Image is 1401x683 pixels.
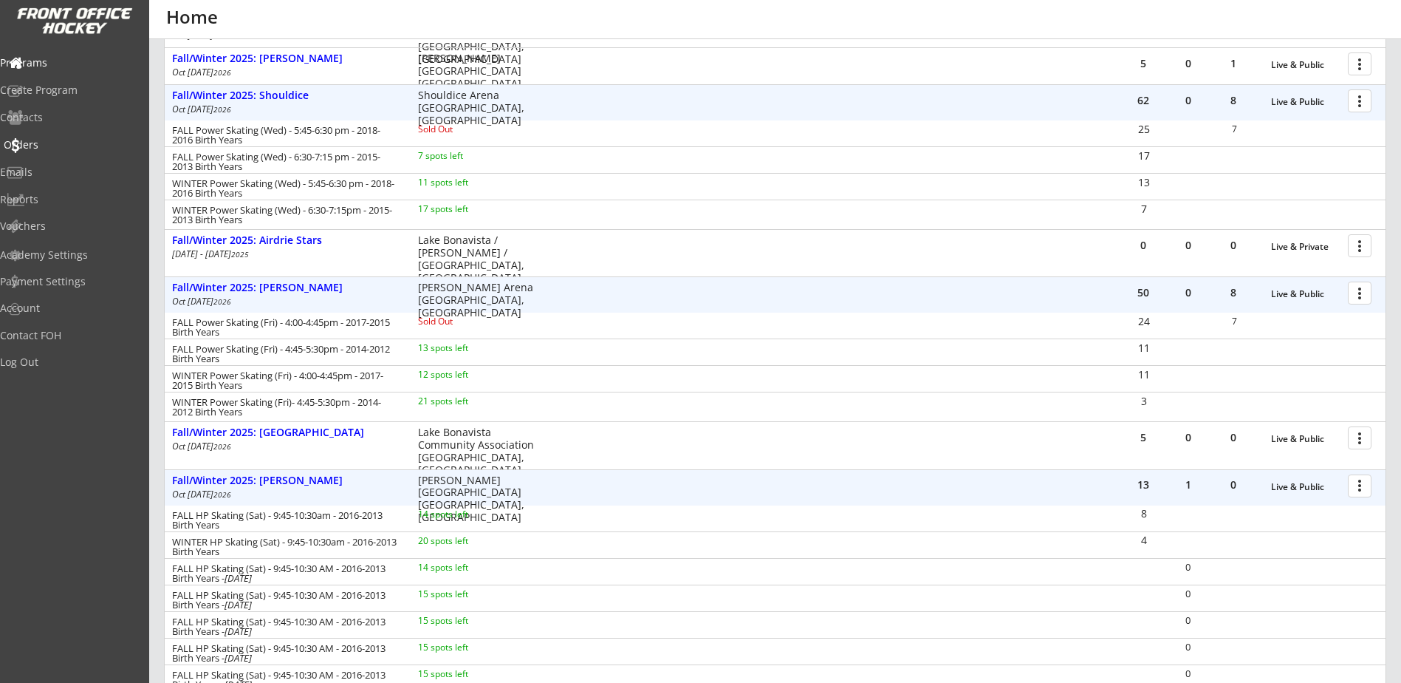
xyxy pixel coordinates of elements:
[213,104,231,115] em: 2026
[1122,316,1165,327] div: 24
[1122,396,1165,407] div: 3
[418,282,534,319] div: [PERSON_NAME] Arena [GEOGRAPHIC_DATA], [GEOGRAPHIC_DATA]
[1122,535,1165,546] div: 4
[418,370,513,379] div: 12 spots left
[213,67,231,78] em: 2026
[418,590,513,599] div: 15 spots left
[1121,432,1165,443] div: 5
[213,296,231,307] em: 2026
[1121,58,1165,69] div: 5
[418,475,534,524] div: [PERSON_NAME][GEOGRAPHIC_DATA] [GEOGRAPHIC_DATA], [GEOGRAPHIC_DATA]
[172,105,398,114] div: Oct [DATE]
[1166,432,1210,443] div: 0
[172,179,398,198] div: WINTER Power Skating (Wed) - 5:45-6:30 pm - 2018-2016 Birth Years
[172,442,398,451] div: Oct [DATE]
[172,89,403,102] div: Fall/Winter 2025: Shouldice
[1211,288,1256,298] div: 8
[1348,282,1371,305] button: more_vert
[172,234,403,247] div: Fall/Winter 2025: Airdrie Stars
[1271,289,1340,299] div: Live & Public
[1122,204,1165,214] div: 7
[172,427,403,439] div: Fall/Winter 2025: [GEOGRAPHIC_DATA]
[213,441,231,452] em: 2026
[418,178,513,187] div: 11 spots left
[418,643,513,652] div: 15 spots left
[1122,124,1165,135] div: 25
[1211,240,1256,251] div: 0
[418,317,513,326] div: Sold Out
[172,591,398,610] div: FALL HP Skating (Sat) - 9:45-10:30 AM - 2016-2013 Birth Years -
[1121,288,1165,298] div: 50
[418,537,513,546] div: 20 spots left
[172,205,398,225] div: WINTER Power Skating (Wed) - 6:30-7:15pm - 2015-2013 Birth Years
[172,644,398,663] div: FALL HP Skating (Sat) - 9:45-10:30 AM - 2016-2013 Birth Years -
[1348,427,1371,449] button: more_vert
[418,205,513,214] div: 17 spots left
[1213,125,1256,134] div: 7
[172,344,398,364] div: FALL Power Skating (Fri) - 4:45-5:30pm - 2014-2012 Birth Years
[172,31,398,40] div: Oct [DATE]
[1166,589,1210,599] div: 0
[172,398,398,417] div: WINTER Power Skating (Fri)- 4:45-5:30pm - 2014-2012 Birth Years
[172,126,398,145] div: FALL Power Skating (Wed) - 5:45-6:30 pm - 2018-2016 Birth Years
[418,344,513,353] div: 13 spots left
[1121,95,1165,106] div: 62
[1348,475,1371,497] button: more_vert
[1211,480,1256,490] div: 0
[1211,58,1256,69] div: 1
[1122,370,1165,380] div: 11
[225,651,252,665] em: [DATE]
[1166,240,1210,251] div: 0
[1122,177,1165,188] div: 13
[225,598,252,611] em: [DATE]
[1121,480,1165,490] div: 13
[1166,563,1210,572] div: 0
[172,318,398,337] div: FALL Power Skating (Fri) - 4:00-4:45pm - 2017-2015 Birth Years
[4,140,137,150] div: Orders
[1271,60,1340,70] div: Live & Public
[172,250,398,259] div: [DATE] - [DATE]
[1213,317,1256,326] div: 7
[418,510,513,519] div: 14 spots left
[1211,95,1256,106] div: 8
[172,52,403,65] div: Fall/Winter 2025: [PERSON_NAME]
[1166,669,1210,679] div: 0
[1348,52,1371,75] button: more_vert
[418,397,513,406] div: 21 spots left
[1348,234,1371,257] button: more_vert
[213,489,231,500] em: 2026
[418,152,513,160] div: 7 spots left
[172,564,398,583] div: FALL HP Skating (Sat) - 9:45-10:30 AM - 2016-2013 Birth Years -
[1166,288,1210,298] div: 0
[1166,642,1210,652] div: 0
[1122,509,1165,519] div: 8
[1271,242,1340,252] div: Live & Private
[1348,89,1371,112] button: more_vert
[418,52,534,102] div: [PERSON_NAME][GEOGRAPHIC_DATA] [GEOGRAPHIC_DATA], [GEOGRAPHIC_DATA]
[1211,432,1256,443] div: 0
[172,152,398,171] div: FALL Power Skating (Wed) - 6:30-7:15 pm - 2015-2013 Birth Years
[418,670,513,679] div: 15 spots left
[172,297,398,306] div: Oct [DATE]
[1271,434,1340,444] div: Live & Public
[1271,482,1340,492] div: Live & Public
[418,616,513,625] div: 15 spots left
[1166,58,1210,69] div: 0
[225,625,252,638] em: [DATE]
[172,511,398,530] div: FALL HP Skating (Sat) - 9:45-10:30am - 2016-2013 Birth Years
[1166,95,1210,106] div: 0
[1166,480,1210,490] div: 1
[172,68,398,77] div: Oct [DATE]
[418,16,534,65] div: [GEOGRAPHIC_DATA], AB [GEOGRAPHIC_DATA], [GEOGRAPHIC_DATA]
[172,475,403,487] div: Fall/Winter 2025: [PERSON_NAME]
[1271,97,1340,107] div: Live & Public
[172,371,398,390] div: WINTER Power Skating (Fri) - 4:00-4:45pm - 2017-2015 Birth Years
[172,282,403,294] div: Fall/Winter 2025: [PERSON_NAME]
[418,125,513,134] div: Sold Out
[418,89,534,126] div: Shouldice Arena [GEOGRAPHIC_DATA], [GEOGRAPHIC_DATA]
[418,427,534,476] div: Lake Bonavista Community Association [GEOGRAPHIC_DATA], [GEOGRAPHIC_DATA]
[231,249,249,259] em: 2025
[1121,240,1165,251] div: 0
[172,490,398,499] div: Oct [DATE]
[418,563,513,572] div: 14 spots left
